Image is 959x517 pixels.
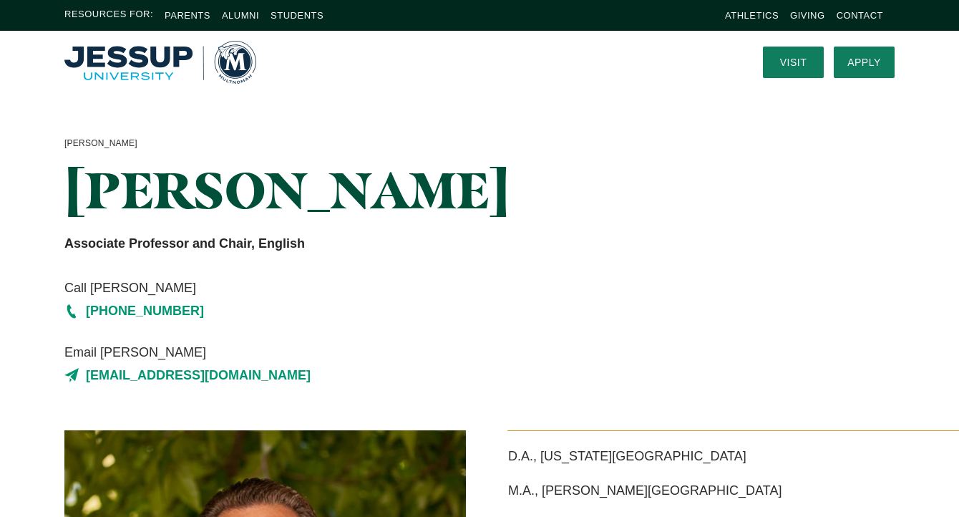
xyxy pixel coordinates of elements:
a: Students [271,10,323,21]
a: [PERSON_NAME] [64,136,137,152]
a: [EMAIL_ADDRESS][DOMAIN_NAME] [64,364,609,387]
h1: [PERSON_NAME] [64,163,609,218]
a: [PHONE_NUMBER] [64,299,609,322]
a: Parents [165,10,210,21]
strong: Associate Professor and Chair, English [64,236,305,251]
a: Visit [763,47,824,78]
span: Call [PERSON_NAME] [64,276,609,299]
img: Multnomah University Logo [64,41,256,84]
a: Apply [834,47,895,78]
a: Home [64,41,256,84]
span: Email [PERSON_NAME] [64,341,609,364]
a: Giving [790,10,825,21]
p: M.A., [PERSON_NAME][GEOGRAPHIC_DATA] [508,479,895,502]
span: Resources For: [64,7,153,24]
a: Contact [837,10,883,21]
a: Alumni [222,10,259,21]
p: D.A., [US_STATE][GEOGRAPHIC_DATA] [508,445,895,468]
a: Athletics [725,10,779,21]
